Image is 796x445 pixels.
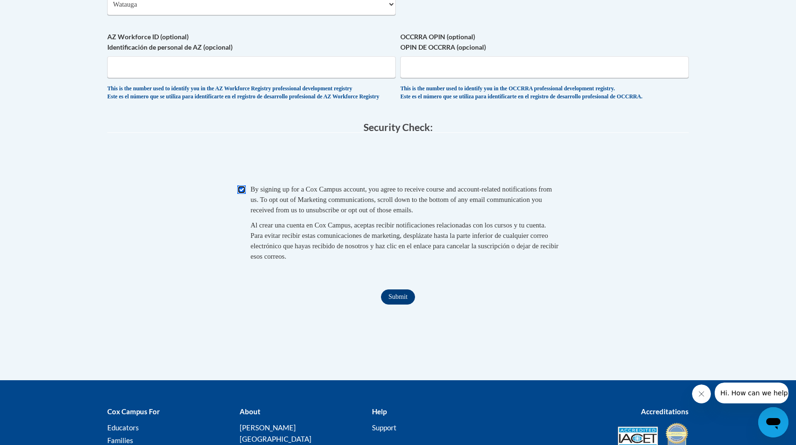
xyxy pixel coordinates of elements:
[400,85,689,101] div: This is the number used to identify you in the OCCRRA professional development registry. Este es ...
[758,407,788,437] iframe: Button to launch messaging window
[107,85,396,101] div: This is the number used to identify you in the AZ Workforce Registry professional development reg...
[715,383,788,403] iframe: Message from company
[372,423,397,432] a: Support
[400,32,689,52] label: OCCRRA OPIN (optional) OPIN DE OCCRRA (opcional)
[372,407,387,416] b: Help
[240,423,311,443] a: [PERSON_NAME][GEOGRAPHIC_DATA]
[6,7,77,14] span: Hi. How can we help?
[326,142,470,179] iframe: reCAPTCHA
[107,32,396,52] label: AZ Workforce ID (optional) Identificación de personal de AZ (opcional)
[251,221,558,260] span: Al crear una cuenta en Cox Campus, aceptas recibir notificaciones relacionadas con los cursos y t...
[107,423,139,432] a: Educators
[363,121,433,133] span: Security Check:
[107,436,133,445] a: Families
[692,384,711,403] iframe: Close message
[107,407,160,416] b: Cox Campus For
[251,185,552,214] span: By signing up for a Cox Campus account, you agree to receive course and account-related notificat...
[641,407,689,416] b: Accreditations
[240,407,260,416] b: About
[381,289,415,305] input: Submit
